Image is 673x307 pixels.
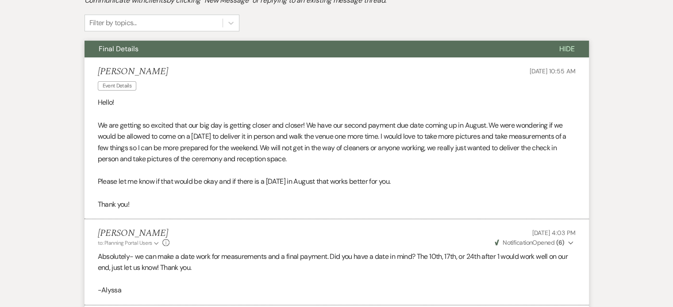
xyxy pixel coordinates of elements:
[98,228,170,239] h5: [PERSON_NAME]
[98,176,576,187] p: Please let me know if that would be okay and if there is a [DATE] in August that works better for...
[98,239,161,247] button: to: Planning Portal Users
[98,97,576,108] p: Hello!
[98,251,576,273] p: Absolutely- we can make a date work for measurements and a final payment. Did you have a date in ...
[98,81,137,91] span: Event Details
[98,239,152,246] span: to: Planning Portal Users
[495,239,565,246] span: Opened
[503,239,532,246] span: Notification
[85,41,545,57] button: Final Details
[98,199,576,210] p: Thank you!
[89,18,137,28] div: Filter by topics...
[530,67,576,75] span: [DATE] 10:55 AM
[98,66,168,77] h5: [PERSON_NAME]
[98,284,576,296] p: -Alyssa
[532,229,575,237] span: [DATE] 4:03 PM
[545,41,589,57] button: Hide
[98,120,576,165] p: We are getting so excited that our big day is getting closer and closer! We have our second payme...
[99,44,138,53] span: Final Details
[559,44,575,53] span: Hide
[556,239,564,246] strong: ( 6 )
[493,238,576,247] button: NotificationOpened (6)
